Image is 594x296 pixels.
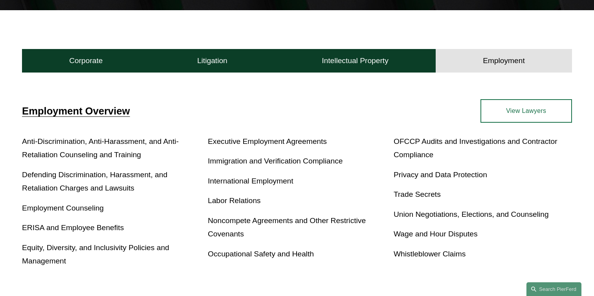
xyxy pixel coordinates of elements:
[394,171,487,179] a: Privacy and Data Protection
[394,230,478,238] a: Wage and Hour Disputes
[208,250,314,258] a: Occupational Safety and Health
[22,137,179,159] a: Anti-Discrimination, Anti-Harassment, and Anti-Retaliation Counseling and Training
[22,243,169,265] a: Equity, Diversity, and Inclusivity Policies and Management
[22,204,104,212] a: Employment Counseling
[483,56,525,65] h4: Employment
[197,56,227,65] h4: Litigation
[480,99,572,123] a: View Lawyers
[394,210,549,218] a: Union Negotiations, Elections, and Counseling
[394,137,557,159] a: OFCCP Audits and Investigations and Contractor Compliance
[208,177,293,185] a: International Employment
[22,171,167,192] a: Defending Discrimination, Harassment, and Retaliation Charges and Lawsuits
[208,137,327,145] a: Executive Employment Agreements
[322,56,389,65] h4: Intellectual Property
[526,282,581,296] a: Search this site
[22,223,124,232] a: ERISA and Employee Benefits
[208,157,343,165] a: Immigration and Verification Compliance
[394,250,466,258] a: Whistleblower Claims
[394,190,441,198] a: Trade Secrets
[208,196,260,205] a: Labor Relations
[22,105,130,116] a: Employment Overview
[69,56,103,65] h4: Corporate
[208,216,366,238] a: Noncompete Agreements and Other Restrictive Covenants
